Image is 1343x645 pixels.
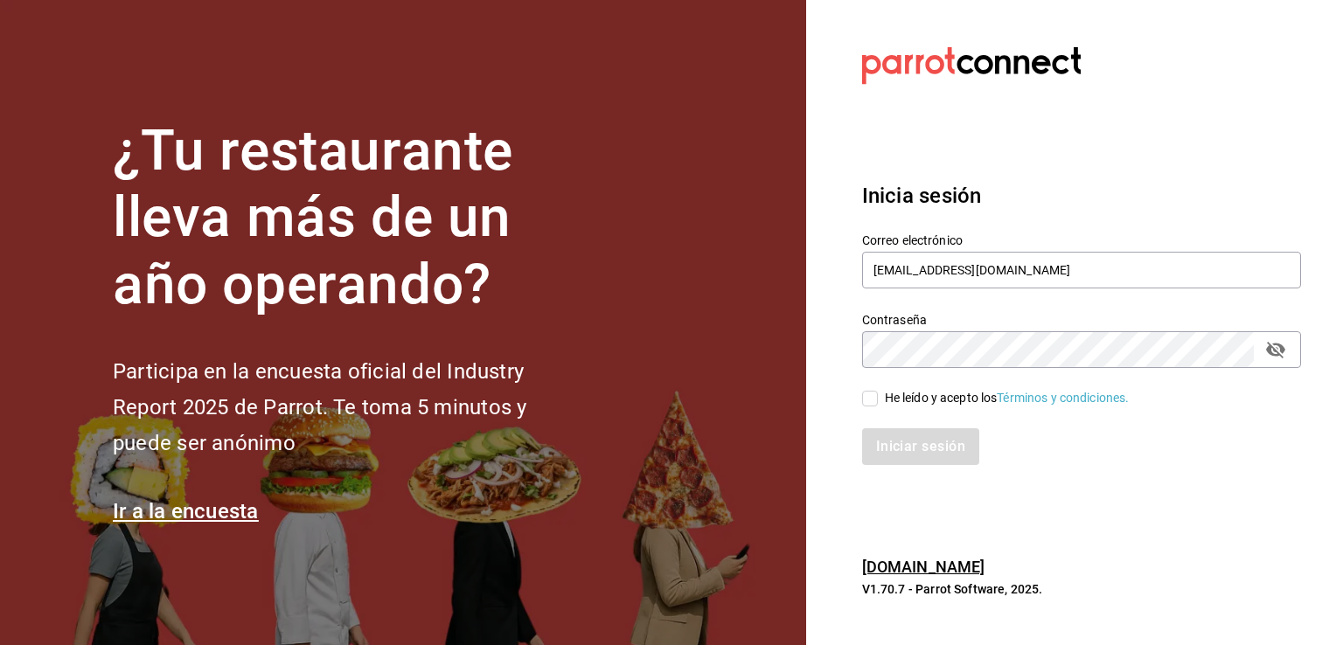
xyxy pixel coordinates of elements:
[997,391,1129,405] a: Términos y condiciones.
[862,252,1301,288] input: Ingresa tu correo electrónico
[885,389,1130,407] div: He leído y acepto los
[113,499,259,524] a: Ir a la encuesta
[862,580,1301,598] p: V1.70.7 - Parrot Software, 2025.
[862,558,985,576] a: [DOMAIN_NAME]
[862,313,1301,325] label: Contraseña
[1261,335,1291,364] button: passwordField
[862,233,1301,246] label: Correo electrónico
[113,118,585,319] h1: ¿Tu restaurante lleva más de un año operando?
[862,180,1301,212] h3: Inicia sesión
[113,354,585,461] h2: Participa en la encuesta oficial del Industry Report 2025 de Parrot. Te toma 5 minutos y puede se...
